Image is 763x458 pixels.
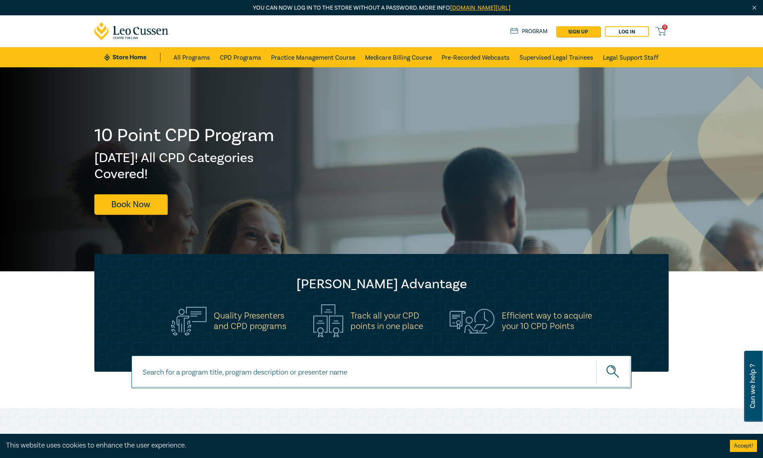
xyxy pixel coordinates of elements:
[442,47,510,67] a: Pre-Recorded Webcasts
[94,150,275,182] h2: [DATE]! All CPD Categories Covered!
[605,26,649,37] a: Log in
[6,440,718,451] div: This website uses cookies to enhance the user experience.
[450,4,511,12] a: [DOMAIN_NAME][URL]
[271,47,355,67] a: Practice Management Course
[510,27,548,36] a: Program
[220,47,261,67] a: CPD Programs
[365,47,432,67] a: Medicare Billing Course
[662,25,667,30] span: 0
[131,356,632,388] input: Search for a program title, program description or presenter name
[603,47,659,67] a: Legal Support Staff
[171,307,206,335] img: Quality Presenters<br>and CPD programs
[104,53,161,62] a: Store Home
[730,440,757,452] button: Accept cookies
[502,310,592,331] h5: Efficient way to acquire your 10 CPD Points
[556,26,600,37] a: sign up
[214,310,286,331] h5: Quality Presenters and CPD programs
[94,194,167,214] a: Book Now
[751,4,758,11] img: Close
[173,47,210,67] a: All Programs
[94,4,669,12] p: You can now log in to the store without a password. More info
[749,356,757,417] span: Can we help ?
[110,276,653,292] h2: [PERSON_NAME] Advantage
[350,310,423,331] h5: Track all your CPD points in one place
[450,309,494,333] img: Efficient way to acquire<br>your 10 CPD Points
[519,47,593,67] a: Supervised Legal Trainees
[313,304,343,337] img: Track all your CPD<br>points in one place
[94,125,275,146] h1: 10 Point CPD Program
